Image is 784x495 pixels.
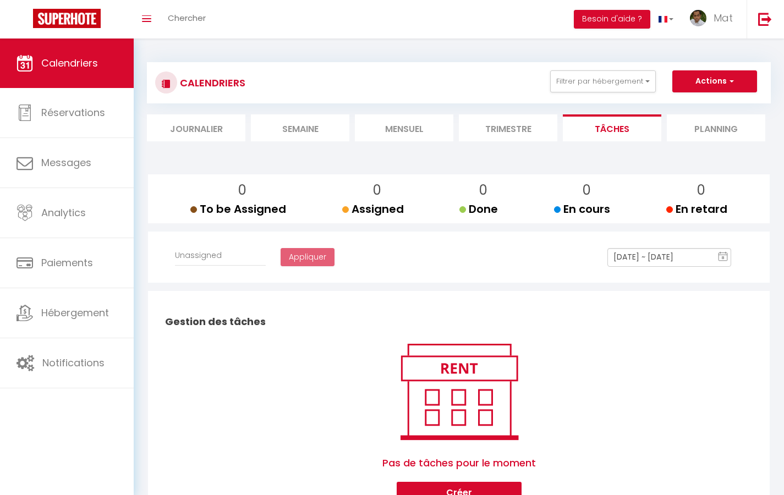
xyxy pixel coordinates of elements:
[758,12,772,26] img: logout
[550,70,656,92] button: Filtrer par hébergement
[41,56,98,70] span: Calendriers
[351,180,404,201] p: 0
[33,9,101,28] img: Super Booking
[690,10,706,26] img: ...
[41,206,86,219] span: Analytics
[574,10,650,29] button: Besoin d'aide ?
[42,356,105,370] span: Notifications
[459,114,557,141] li: Trimestre
[667,114,765,141] li: Planning
[41,256,93,269] span: Paiements
[389,339,529,444] img: rent.png
[607,248,731,267] input: Select Date Range
[382,444,536,482] span: Pas de tâches pour le moment
[459,201,498,217] span: Done
[147,114,245,141] li: Journalier
[162,305,755,339] h2: Gestion des tâches
[199,180,286,201] p: 0
[672,70,757,92] button: Actions
[666,201,727,217] span: En retard
[9,4,42,37] button: Ouvrir le widget de chat LiveChat
[41,156,91,169] span: Messages
[563,180,610,201] p: 0
[714,11,733,25] span: Mat
[168,12,206,24] span: Chercher
[281,248,335,267] button: Appliquer
[41,106,105,119] span: Réservations
[563,114,661,141] li: Tâches
[41,306,109,320] span: Hébergement
[675,180,727,201] p: 0
[468,180,498,201] p: 0
[355,114,453,141] li: Mensuel
[554,201,610,217] span: En cours
[342,201,404,217] span: Assigned
[722,255,725,260] text: 8
[251,114,349,141] li: Semaine
[177,70,245,95] h3: CALENDRIERS
[190,201,286,217] span: To be Assigned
